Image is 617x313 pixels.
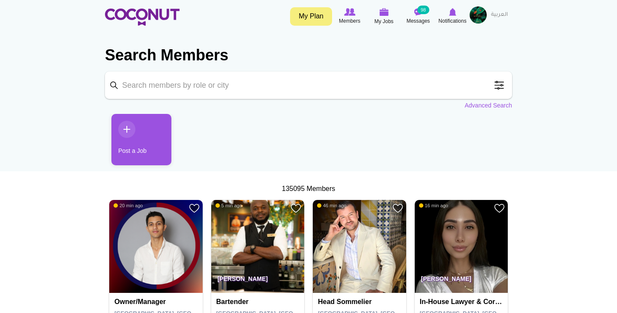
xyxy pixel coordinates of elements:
[487,6,512,24] a: العربية
[114,298,200,306] h4: Owner/manager
[415,269,508,293] p: [PERSON_NAME]
[464,101,512,110] a: Advanced Search
[379,8,389,16] img: My Jobs
[105,184,512,194] div: 135095 Members
[111,114,171,165] a: Post a Job
[332,6,367,26] a: Browse Members Members
[435,6,470,26] a: Notifications Notifications
[494,203,505,214] a: Add to Favourites
[339,17,360,25] span: Members
[105,9,180,26] img: Home
[105,72,512,99] input: Search members by role or city
[420,298,505,306] h4: In-House Lawyer & Corporate Operations Specialist
[211,269,305,293] p: [PERSON_NAME]
[189,203,200,214] a: Add to Favourites
[401,6,435,26] a: Messages Messages 98
[449,8,456,16] img: Notifications
[438,17,466,25] span: Notifications
[317,203,346,209] span: 46 min ago
[367,6,401,27] a: My Jobs My Jobs
[216,298,302,306] h4: Bartender
[417,6,429,14] small: 98
[414,8,422,16] img: Messages
[105,114,165,172] li: 1 / 1
[291,203,301,214] a: Add to Favourites
[105,45,512,66] h2: Search Members
[318,298,403,306] h4: Head Sommelier
[392,203,403,214] a: Add to Favourites
[114,203,143,209] span: 20 min ago
[216,203,242,209] span: 5 min ago
[407,17,430,25] span: Messages
[344,8,355,16] img: Browse Members
[290,7,332,26] a: My Plan
[419,203,448,209] span: 16 min ago
[374,17,394,26] span: My Jobs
